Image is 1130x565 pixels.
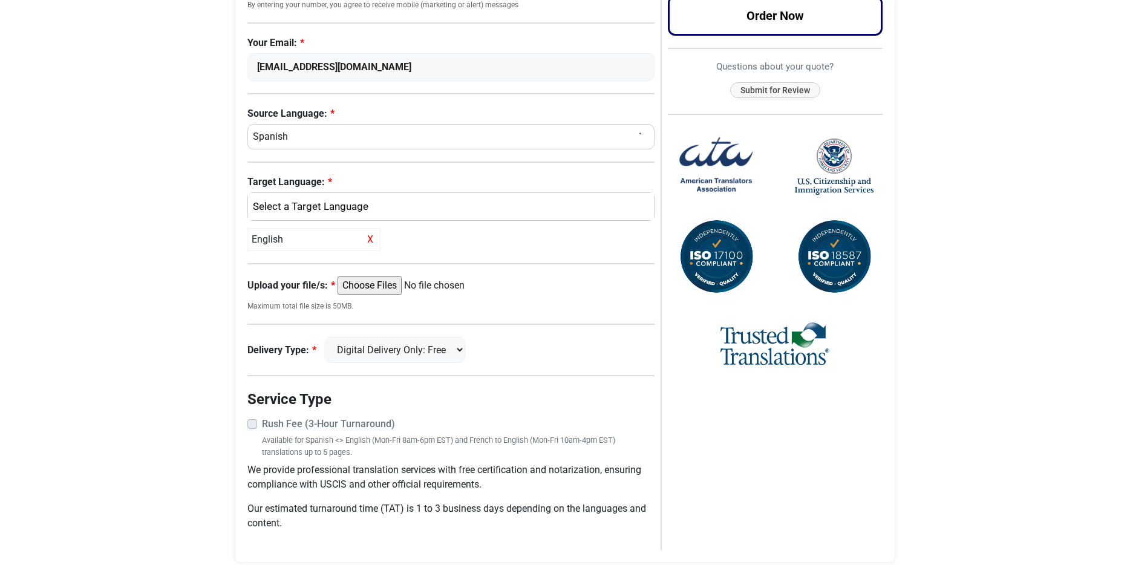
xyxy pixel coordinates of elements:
[247,106,655,121] label: Source Language:
[247,278,335,293] label: Upload your file/s:
[247,463,655,492] p: We provide professional translation services with free certification and notarization, ensuring c...
[247,343,316,358] label: Delivery Type:
[247,175,655,189] label: Target Language:
[254,199,642,215] div: English
[247,501,655,531] p: Our estimated turnaround time (TAT) is 1 to 3 business days depending on the languages and content.
[795,218,874,296] img: ISO 18587 Compliant Certification
[364,232,377,247] span: X
[247,1,655,10] small: By entering your number, you agree to receive mobile (marketing or alert) messages
[795,137,874,196] img: United States Citizenship and Immigration Services Logo
[668,61,883,72] h6: Questions about your quote?
[262,434,655,457] small: Available for Spanish <> English (Mon-Fri 8am-6pm EST) and French to English (Mon-Fri 10am-4pm ES...
[262,418,395,429] strong: Rush Fee (3-Hour Turnaround)
[720,321,829,368] img: Trusted Translations Logo
[247,53,655,81] input: Enter Your Email
[247,301,655,312] small: Maximum total file size is 50MB.
[677,218,756,296] img: ISO 17100 Compliant Certification
[730,82,820,99] button: Submit for Review
[247,388,655,410] legend: Service Type
[247,36,655,50] label: Your Email:
[677,127,756,206] img: American Translators Association Logo
[247,228,380,251] div: English
[247,192,655,221] button: English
